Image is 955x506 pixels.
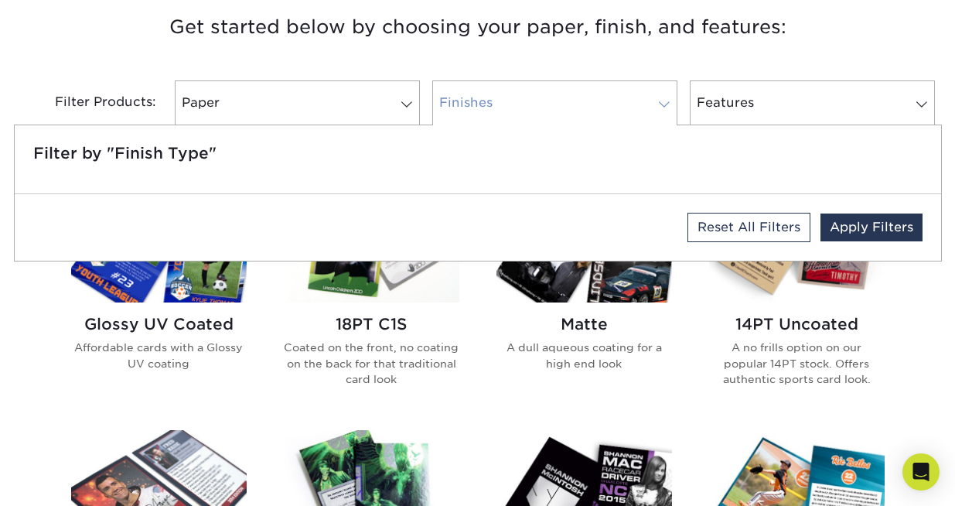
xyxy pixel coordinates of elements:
[709,181,885,412] a: 14PT Uncoated Trading Cards 14PT Uncoated A no frills option on our popular 14PT stock. Offers au...
[496,181,672,412] a: Matte Trading Cards Matte A dull aqueous coating for a high end look
[71,181,247,412] a: Glossy UV Coated Trading Cards Glossy UV Coated Affordable cards with a Glossy UV coating
[820,214,923,241] a: Apply Filters
[690,80,935,125] a: Features
[709,315,885,333] h2: 14PT Uncoated
[902,453,940,491] div: Open Intercom Messenger
[284,181,459,412] a: 18PT C1S Trading Cards 18PT C1S Coated on the front, no coating on the back for that traditional ...
[71,315,247,333] h2: Glossy UV Coated
[71,340,247,371] p: Affordable cards with a Glossy UV coating
[33,144,923,162] h5: Filter by "Finish Type"
[687,213,810,242] a: Reset All Filters
[4,459,131,501] iframe: Google Customer Reviews
[496,315,672,333] h2: Matte
[14,80,169,125] div: Filter Products:
[709,340,885,387] p: A no frills option on our popular 14PT stock. Offers authentic sports card look.
[175,80,420,125] a: Paper
[284,340,459,387] p: Coated on the front, no coating on the back for that traditional card look
[432,80,677,125] a: Finishes
[496,340,672,371] p: A dull aqueous coating for a high end look
[284,315,459,333] h2: 18PT C1S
